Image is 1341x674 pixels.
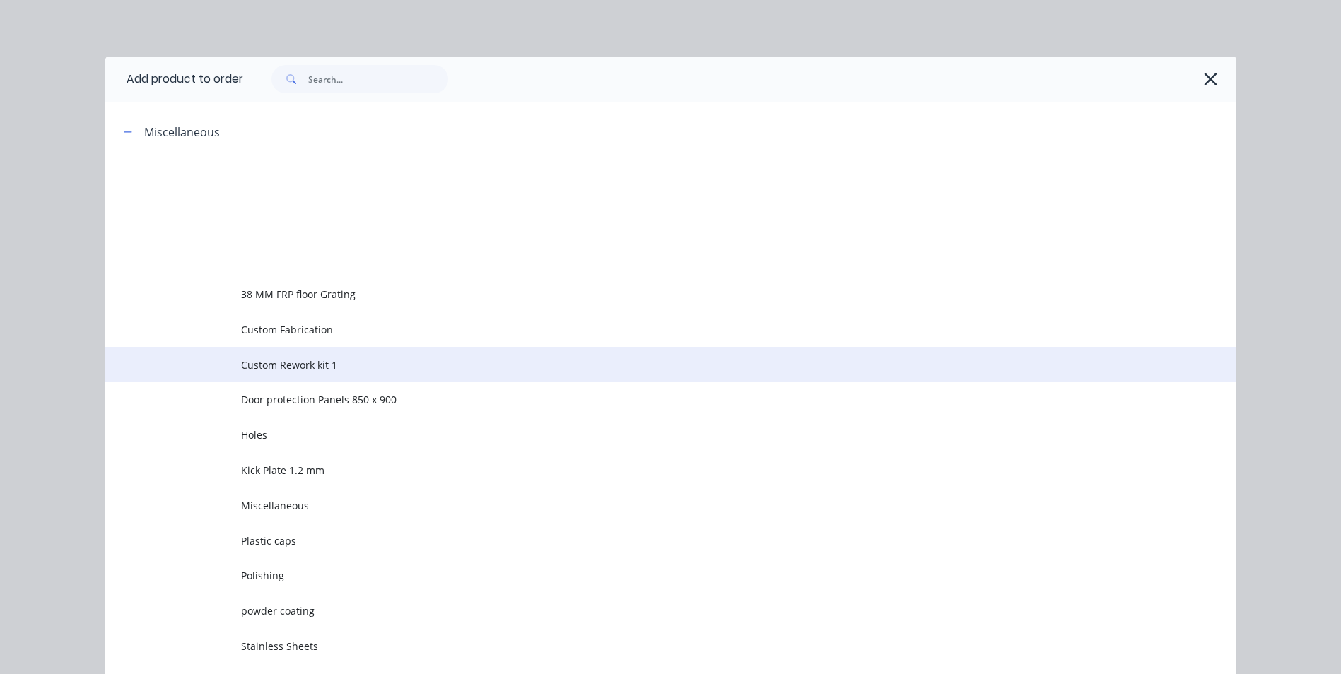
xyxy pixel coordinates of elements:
[241,533,1037,548] span: Plastic caps
[241,603,1037,618] span: powder coating
[308,65,448,93] input: Search...
[241,287,1037,302] span: 38 MM FRP floor Grating
[105,57,243,102] div: Add product to order
[241,427,1037,442] span: Holes
[241,357,1037,372] span: Custom Rework kit 1
[241,463,1037,478] span: Kick Plate 1.2 mm
[241,322,1037,337] span: Custom Fabrication
[241,568,1037,583] span: Polishing
[241,392,1037,407] span: Door protection Panels 850 x 900
[241,639,1037,654] span: Stainless Sheets
[144,124,220,141] div: Miscellaneous
[241,498,1037,513] span: Miscellaneous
